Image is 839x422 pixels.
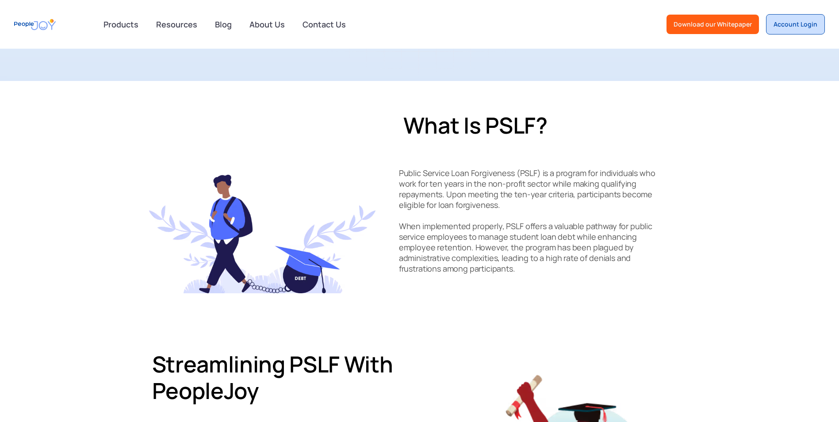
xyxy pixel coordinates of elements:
[667,15,759,34] a: Download our Whitepaper
[399,168,672,274] p: Public Service Loan Forgiveness (PSLF) is a program for individuals who work for ten years in the...
[244,15,290,34] a: About Us
[403,112,657,138] h2: What is PSLF?
[148,107,377,293] img: Improve-Your-Employee-Retention-Rate-PeopleJoy
[151,15,203,34] a: Resources
[774,20,817,29] div: Account Login
[152,351,406,404] h2: Streamlining PSLF with PeopleJoy
[766,14,825,35] a: Account Login
[14,15,56,35] a: home
[98,15,144,33] div: Products
[674,20,752,29] div: Download our Whitepaper
[297,15,351,34] a: Contact Us
[210,15,237,34] a: Blog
